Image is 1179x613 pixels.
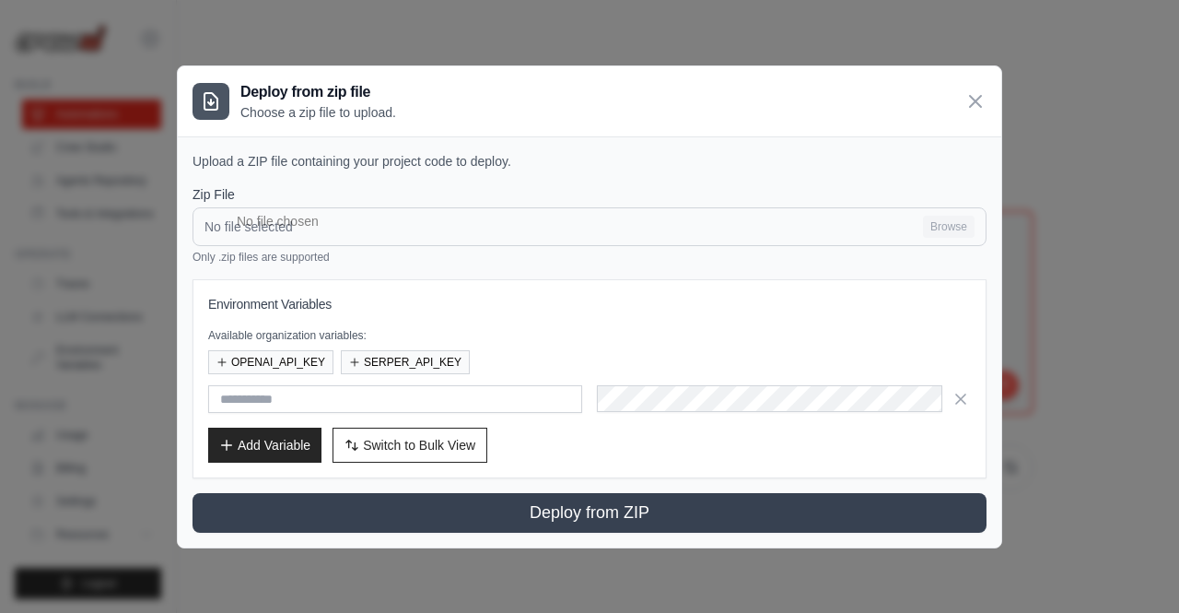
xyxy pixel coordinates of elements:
h3: Deploy from zip file [240,81,396,103]
button: OPENAI_API_KEY [208,350,333,374]
label: Zip File [193,185,986,204]
p: Available organization variables: [208,328,971,343]
button: SERPER_API_KEY [341,350,470,374]
p: Only .zip files are supported [193,250,986,265]
button: Switch to Bulk View [333,428,487,463]
p: Upload a ZIP file containing your project code to deploy. [193,152,986,171]
input: No file selected Browse [193,207,986,246]
h3: Environment Variables [208,295,971,313]
span: Switch to Bulk View [363,436,475,454]
p: Choose a zip file to upload. [240,103,396,122]
button: Deploy from ZIP [193,493,986,533]
button: Add Variable [208,428,321,463]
